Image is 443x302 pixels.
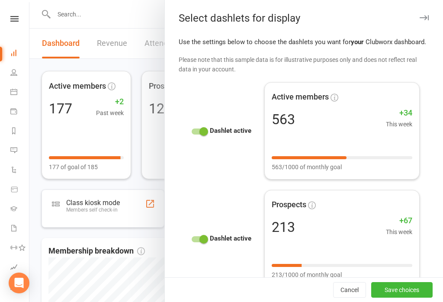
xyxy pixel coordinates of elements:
span: +67 [386,215,412,227]
strong: Dashlet active [210,125,251,136]
button: Cancel [333,282,366,298]
strong: Dashlet active [210,233,251,244]
span: This week [386,227,412,237]
a: Payments [10,103,30,122]
a: Dashboard [10,44,30,64]
strong: your [351,38,364,46]
div: Open Intercom Messenger [9,273,29,293]
div: Select dashlets for display [165,12,443,24]
a: Calendar [10,83,30,103]
a: Assessments [10,258,30,278]
div: Please note that this sample data is for illustrative purposes only and does not reflect real dat... [179,55,429,74]
div: 563 [272,112,295,126]
span: This week [386,119,412,129]
div: 213 [272,220,295,234]
a: People [10,64,30,83]
span: 563/1000 of monthly goal [272,162,342,172]
div: Use the settings below to choose the dashlets you want for Clubworx dashboard. [179,37,429,47]
span: Prospects [272,199,306,211]
a: Product Sales [10,180,30,200]
button: Save choices [371,282,433,298]
a: Reports [10,122,30,141]
span: 213/1000 of monthly goal [272,270,342,280]
span: Active members [272,91,329,103]
span: +34 [386,107,412,119]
